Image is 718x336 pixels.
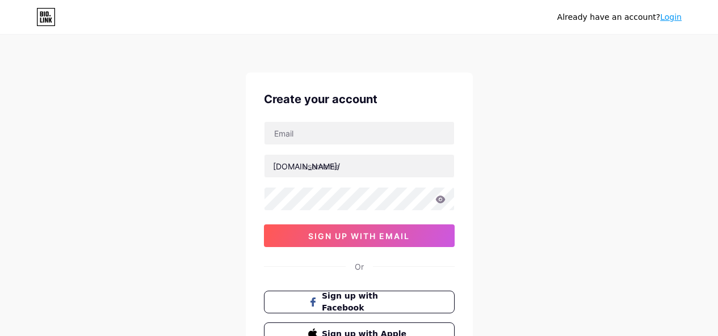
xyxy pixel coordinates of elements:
div: [DOMAIN_NAME]/ [273,160,340,172]
button: sign up with email [264,224,455,247]
div: Create your account [264,91,455,108]
span: sign up with email [308,231,410,241]
span: Sign up with Facebook [322,290,410,314]
input: username [264,155,454,177]
div: Already have an account? [557,11,682,23]
input: Email [264,122,454,144]
button: Sign up with Facebook [264,291,455,313]
a: Login [660,12,682,22]
div: Or [355,261,364,273]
